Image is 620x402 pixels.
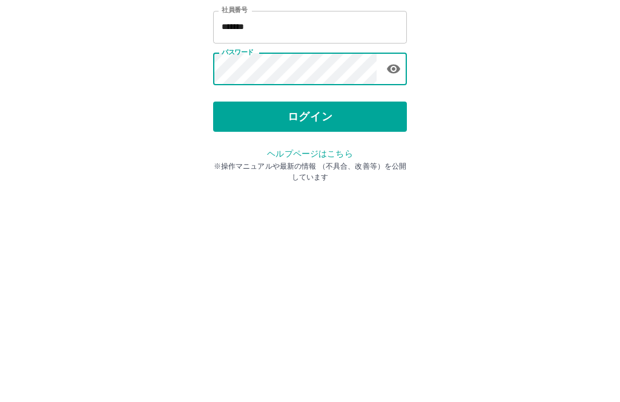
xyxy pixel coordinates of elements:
[222,113,247,122] label: 社員番号
[213,209,407,239] button: ログイン
[222,155,254,164] label: パスワード
[271,76,350,99] h2: ログイン
[213,268,407,290] p: ※操作マニュアルや最新の情報 （不具合、改善等）を公開しています
[267,256,352,266] a: ヘルプページはこちら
